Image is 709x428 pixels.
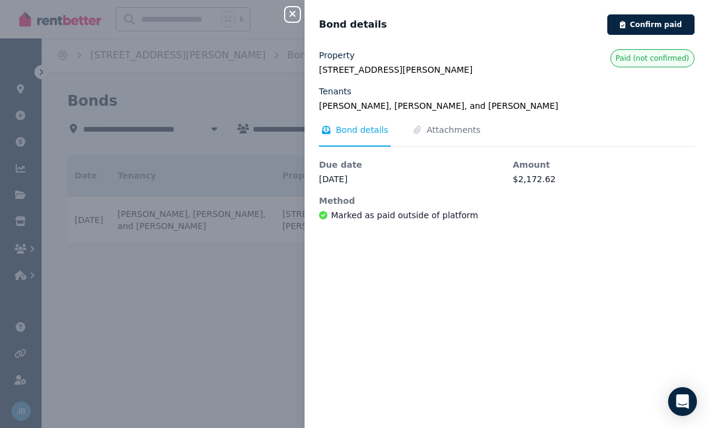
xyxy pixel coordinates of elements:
[513,159,695,171] dt: Amount
[331,209,478,221] span: Marked as paid outside of platform
[607,14,695,35] button: Confirm paid
[668,387,697,416] div: Open Intercom Messenger
[319,173,501,185] dd: [DATE]
[319,17,387,32] span: Bond details
[336,124,388,136] span: Bond details
[319,49,354,61] label: Property
[319,124,695,147] nav: Tabs
[319,195,501,207] dt: Method
[319,85,351,97] label: Tenants
[319,100,695,112] legend: [PERSON_NAME], [PERSON_NAME], and [PERSON_NAME]
[319,159,501,171] dt: Due date
[427,124,480,136] span: Attachments
[616,53,689,63] span: Paid (not confirmed)
[513,173,695,185] dd: $2,172.62
[319,64,695,76] legend: [STREET_ADDRESS][PERSON_NAME]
